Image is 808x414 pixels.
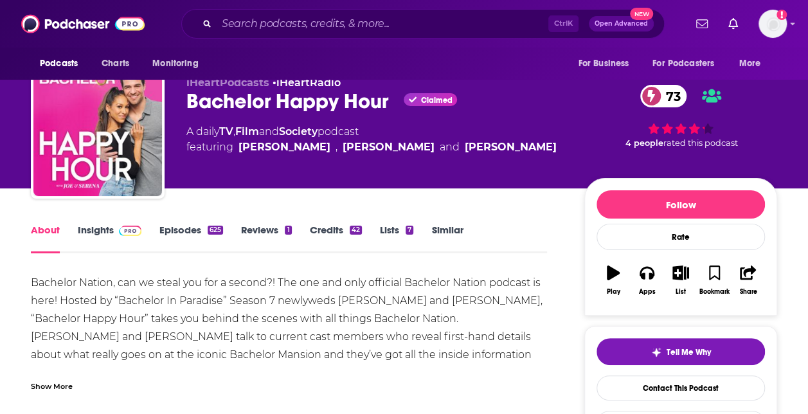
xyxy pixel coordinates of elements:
[739,55,761,73] span: More
[406,226,413,235] div: 7
[186,139,557,155] span: featuring
[310,224,362,253] a: Credits42
[186,76,269,89] span: iHeartPodcasts
[663,138,738,148] span: rated this podcast
[676,288,686,296] div: List
[723,13,743,35] a: Show notifications dropdown
[181,9,665,39] div: Search podcasts, credits, & more...
[380,224,413,253] a: Lists7
[653,85,687,107] span: 73
[597,224,765,250] div: Rate
[465,139,557,155] a: Rachel Lindsay
[732,257,765,303] button: Share
[597,190,765,219] button: Follow
[651,347,661,357] img: tell me why sparkle
[33,67,162,196] img: Bachelor Happy Hour
[143,51,215,76] button: open menu
[276,76,341,89] a: iHeartRadio
[440,139,460,155] span: and
[625,138,663,148] span: 4 people
[595,21,648,27] span: Open Advanced
[597,375,765,401] a: Contact This Podcast
[152,55,198,73] span: Monitoring
[630,8,653,20] span: New
[343,139,435,155] a: Joe Amabile
[759,10,787,38] span: Logged in as laprteam
[584,76,777,156] div: 73 4 peoplerated this podcast
[597,257,630,303] button: Play
[639,288,656,296] div: Apps
[31,224,60,253] a: About
[730,51,777,76] button: open menu
[697,257,731,303] button: Bookmark
[548,15,579,32] span: Ctrl K
[285,226,291,235] div: 1
[78,224,141,253] a: InsightsPodchaser Pro
[420,97,452,104] span: Claimed
[93,51,137,76] a: Charts
[31,51,94,76] button: open menu
[699,288,730,296] div: Bookmark
[652,55,714,73] span: For Podcasters
[241,224,291,253] a: Reviews1
[217,14,548,34] input: Search podcasts, credits, & more...
[667,347,711,357] span: Tell Me Why
[578,55,629,73] span: For Business
[336,139,337,155] span: ,
[119,226,141,236] img: Podchaser Pro
[739,288,757,296] div: Share
[777,10,787,20] svg: Add a profile image
[219,125,233,138] a: TV
[235,125,259,138] a: Film
[40,55,78,73] span: Podcasts
[279,125,318,138] a: Society
[644,51,733,76] button: open menu
[233,125,235,138] span: ,
[350,226,362,235] div: 42
[759,10,787,38] img: User Profile
[259,125,279,138] span: and
[597,338,765,365] button: tell me why sparkleTell Me Why
[208,226,223,235] div: 625
[569,51,645,76] button: open menu
[630,257,663,303] button: Apps
[640,85,687,107] a: 73
[664,257,697,303] button: List
[273,76,341,89] span: •
[186,124,557,155] div: A daily podcast
[102,55,129,73] span: Charts
[238,139,330,155] a: Serena Pitt
[607,288,620,296] div: Play
[759,10,787,38] button: Show profile menu
[431,224,463,253] a: Similar
[159,224,223,253] a: Episodes625
[691,13,713,35] a: Show notifications dropdown
[21,12,145,36] img: Podchaser - Follow, Share and Rate Podcasts
[589,16,654,32] button: Open AdvancedNew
